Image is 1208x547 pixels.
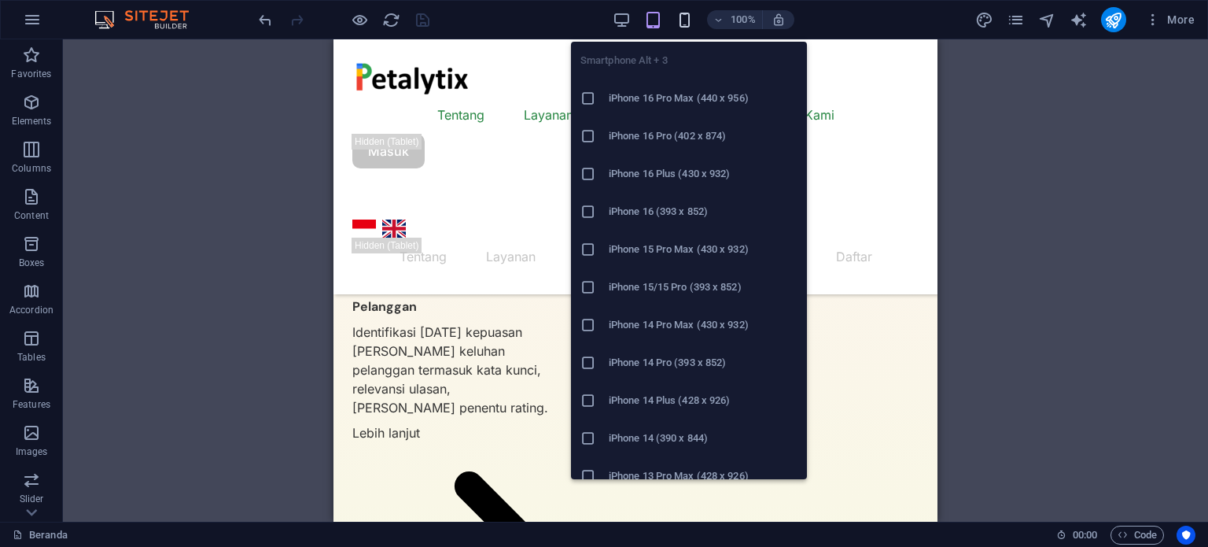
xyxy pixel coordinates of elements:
[13,398,50,411] p: Features
[707,10,763,29] button: 100%
[1101,7,1126,32] button: publish
[1038,10,1057,29] button: navigator
[17,351,46,364] p: Tables
[11,68,51,80] p: Favorites
[1070,10,1088,29] button: text_generator
[16,445,48,458] p: Images
[609,202,797,221] h6: iPhone 16 (393 x 852)
[975,10,994,29] button: design
[14,209,49,222] p: Content
[1007,10,1026,29] button: pages
[609,467,797,486] h6: iPhone 13 Pro Max (428 x 926)
[20,493,44,505] p: Slider
[609,316,797,334] h6: iPhone 14 Pro Max (430 x 932)
[333,39,937,522] iframe: To enrich screen reader interactions, please activate Accessibility in Grammarly extension settings
[1056,526,1098,545] h6: Session time
[609,240,797,259] h6: iPhone 15 Pro Max (430 x 932)
[12,115,52,128] p: Elements
[609,353,797,372] h6: iPhone 14 Pro (393 x 852)
[1104,11,1122,29] i: Publish
[1110,526,1164,545] button: Code
[609,164,797,183] h6: iPhone 16 Plus (430 x 932)
[609,278,797,297] h6: iPhone 15/15 Pro (393 x 852)
[772,13,786,27] i: On resize automatically adjust zoom level to fit chosen device.
[1073,526,1097,545] span: 00 00
[1118,526,1157,545] span: Code
[13,526,68,545] a: Click to cancel selection. Double-click to open Pages
[731,10,756,29] h6: 100%
[19,257,45,269] p: Boxes
[1038,11,1056,29] i: Navigator
[9,304,53,316] p: Accordion
[1177,526,1195,545] button: Usercentrics
[609,89,797,108] h6: iPhone 16 Pro Max (440 x 956)
[975,11,993,29] i: Design (Ctrl+Alt+Y)
[609,127,797,146] h6: iPhone 16 Pro (402 x 874)
[1145,12,1195,28] span: More
[609,391,797,410] h6: iPhone 14 Plus (428 x 926)
[1139,7,1201,32] button: More
[12,162,51,175] p: Columns
[609,429,797,448] h6: iPhone 14 (390 x 844)
[1084,529,1086,541] span: :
